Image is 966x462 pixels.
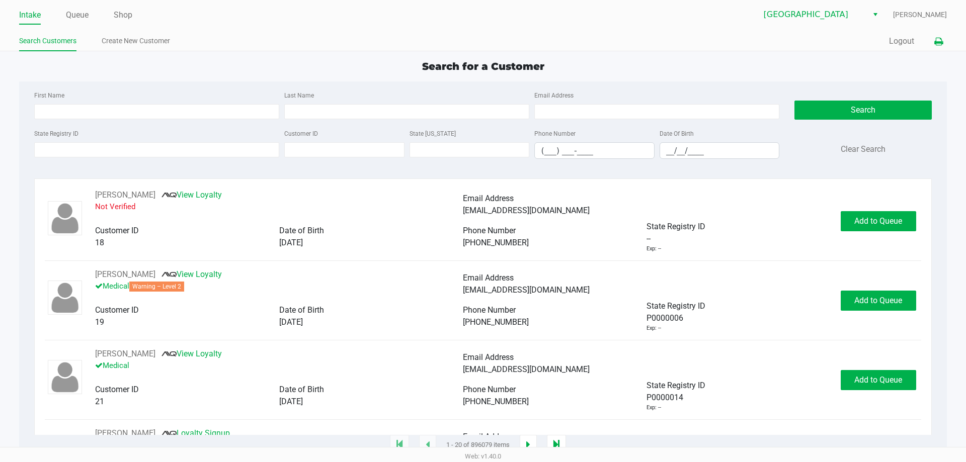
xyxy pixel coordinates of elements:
span: Date of Birth [279,385,324,394]
label: Date Of Birth [660,129,694,138]
button: See customer info [95,189,155,201]
kendo-maskedtextbox: Format: MM/DD/YYYY [660,142,780,159]
div: Exp: -- [647,245,661,253]
span: Email Address [463,352,514,362]
a: Create New Customer [102,35,170,47]
span: 18 [95,238,104,247]
button: Logout [889,35,914,47]
span: 19 [95,317,104,327]
label: Email Address [534,91,574,100]
app-submit-button: Previous [419,435,436,455]
a: Loyalty Signup [162,428,230,438]
a: View Loyalty [162,269,222,279]
a: View Loyalty [162,190,222,200]
button: Select [868,6,882,24]
span: State Registry ID [647,301,705,311]
span: [PHONE_NUMBER] [463,397,529,406]
button: See customer info [95,268,155,281]
label: Phone Number [534,129,576,138]
label: Last Name [284,91,314,100]
button: Add to Queue [841,291,916,311]
span: Customer ID [95,305,139,315]
span: Email Address [463,194,514,203]
span: Date of Birth [279,305,324,315]
app-submit-button: Next [520,435,537,455]
button: Search [794,101,931,120]
span: Date of Birth [279,226,324,235]
button: Add to Queue [841,211,916,231]
span: Add to Queue [854,296,902,305]
p: Medical [95,360,463,372]
span: [DATE] [279,238,303,247]
div: Exp: -- [647,324,661,333]
span: Phone Number [463,226,516,235]
kendo-maskedtextbox: Format: (999) 999-9999 [534,142,655,159]
span: Search for a Customer [422,60,544,72]
span: Add to Queue [854,375,902,385]
p: Medical [95,281,463,292]
span: Phone Number [463,385,516,394]
a: Search Customers [19,35,76,47]
label: State [US_STATE] [410,129,456,138]
a: Intake [19,8,41,22]
span: [DATE] [279,317,303,327]
span: Customer ID [95,226,139,235]
label: Customer ID [284,129,318,138]
p: Not Verified [95,201,463,213]
span: [DATE] [279,397,303,406]
span: [EMAIL_ADDRESS][DOMAIN_NAME] [463,285,590,295]
span: [EMAIL_ADDRESS][DOMAIN_NAME] [463,206,590,215]
span: P0000006 [647,312,683,324]
span: [PHONE_NUMBER] [463,317,529,327]
span: 1 - 20 of 896079 items [446,440,510,450]
span: [PHONE_NUMBER] [463,238,529,247]
app-submit-button: Move to last page [547,435,566,455]
button: Clear Search [841,143,886,155]
a: Queue [66,8,89,22]
app-submit-button: Move to first page [390,435,409,455]
div: Exp: -- [647,404,661,412]
span: Email Address [463,273,514,283]
span: Warning – Level 2 [129,282,184,292]
span: [PERSON_NAME] [893,10,947,20]
span: Customer ID [95,385,139,394]
span: Phone Number [463,305,516,315]
span: Web: v1.40.0 [465,452,501,460]
a: View Loyalty [162,349,222,358]
button: See customer info [95,427,155,439]
label: First Name [34,91,64,100]
span: [EMAIL_ADDRESS][DOMAIN_NAME] [463,364,590,374]
label: State Registry ID [34,129,78,138]
span: State Registry ID [647,381,705,390]
span: -- [647,233,651,245]
span: 21 [95,397,104,406]
input: Format: MM/DD/YYYY [660,143,779,158]
a: Shop [114,8,132,22]
span: State Registry ID [647,222,705,231]
button: Add to Queue [841,370,916,390]
span: P0000014 [647,392,683,404]
span: [GEOGRAPHIC_DATA] [764,9,862,21]
input: Format: (999) 999-9999 [535,143,654,158]
span: Email Address [463,432,514,441]
span: Add to Queue [854,216,902,226]
button: See customer info [95,348,155,360]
